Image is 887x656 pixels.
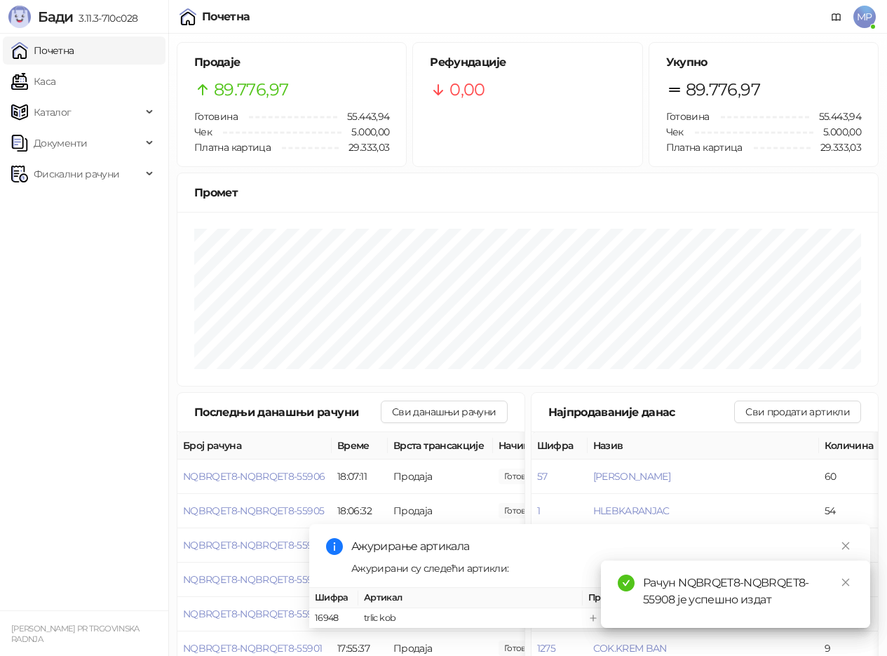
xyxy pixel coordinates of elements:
[34,160,119,188] span: Фискални рачуни
[588,432,819,460] th: Назив
[351,538,853,555] div: Ажурирање артикала
[583,588,688,608] th: Промена
[34,98,72,126] span: Каталог
[341,124,389,140] span: 5.000,00
[531,432,588,460] th: Шифра
[332,494,388,528] td: 18:06:32
[183,573,324,586] button: NQBRQET8-NQBRQET8-55903
[381,401,507,423] button: Сви данашњи рачуни
[813,124,861,140] span: 5.000,00
[593,470,671,483] button: [PERSON_NAME]
[8,6,31,28] img: Logo
[337,109,389,124] span: 55.443,94
[332,432,388,460] th: Време
[309,588,358,608] th: Шифра
[183,608,324,620] button: NQBRQET8-NQBRQET8-55902
[194,126,212,138] span: Чек
[819,460,882,494] td: 60
[449,76,485,103] span: 0,00
[177,432,332,460] th: Број рачуна
[825,6,848,28] a: Документација
[499,469,546,484] span: 45,00
[618,575,635,591] span: check-circle
[11,36,74,65] a: Почетна
[666,141,743,154] span: Платна картица
[666,54,861,71] h5: Укупно
[214,76,288,103] span: 89.776,97
[332,460,388,494] td: 18:07:11
[11,67,55,95] a: Каса
[819,432,882,460] th: Количина
[838,538,853,554] a: Close
[388,494,493,528] td: Продаја
[194,54,389,71] h5: Продаје
[734,401,861,423] button: Сви продати артикли
[73,12,137,25] span: 3.11.3-710c028
[499,503,546,518] span: 75,00
[326,538,343,555] span: info-circle
[38,8,73,25] span: Бади
[34,129,87,157] span: Документи
[194,403,381,421] div: Последњи данашњи рачуни
[593,504,670,517] button: HLEBKARANJAC
[548,403,735,421] div: Најпродаваније данас
[202,11,250,22] div: Почетна
[358,608,583,629] td: trlic kob
[853,6,876,28] span: MP
[194,184,861,201] div: Промет
[666,110,710,123] span: Готовина
[194,141,271,154] span: Платна картица
[841,541,851,551] span: close
[499,641,546,656] span: 95,00
[686,76,760,103] span: 89.776,97
[183,470,325,483] button: NQBRQET8-NQBRQET8-55906
[493,432,633,460] th: Начини плаћања
[809,109,861,124] span: 55.443,94
[11,624,140,644] small: [PERSON_NAME] PR TRGOVINSKA RADNJA
[194,110,238,123] span: Готовина
[309,608,358,629] td: 16948
[593,642,667,655] button: COK.KREM BAN
[339,140,389,155] span: 29.333,03
[183,539,325,551] button: NQBRQET8-NQBRQET8-55904
[841,577,851,587] span: close
[183,504,324,517] button: NQBRQET8-NQBRQET8-55905
[183,642,322,655] button: NQBRQET8-NQBRQET8-55901
[388,432,493,460] th: Врста трансакције
[430,54,625,71] h5: Рефундације
[819,494,882,528] td: 54
[643,575,853,608] div: Рачун NQBRQET8-NQBRQET8-55908 је успешно издат
[537,642,555,655] button: 1275
[811,140,861,155] span: 29.333,03
[666,126,684,138] span: Чек
[838,575,853,590] a: Close
[388,460,493,494] td: Продаја
[351,561,853,576] div: Ажурирани су следећи артикли:
[358,588,583,608] th: Артикал
[537,470,548,483] button: 57
[537,504,540,517] button: 1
